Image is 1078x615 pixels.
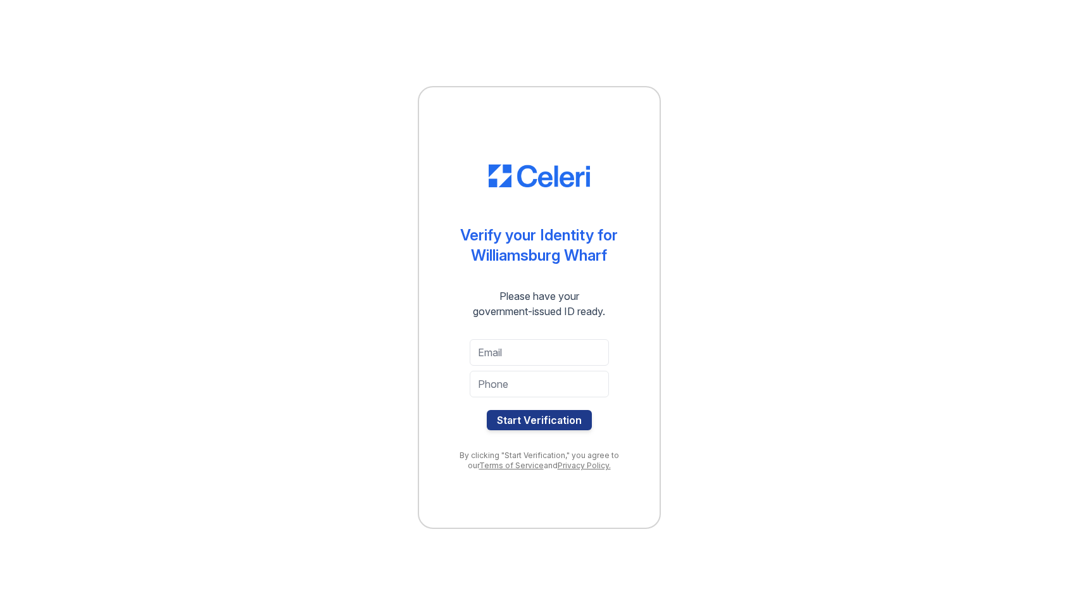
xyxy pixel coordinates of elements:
[444,450,634,471] div: By clicking "Start Verification," you agree to our and
[489,165,590,187] img: CE_Logo_Blue-a8612792a0a2168367f1c8372b55b34899dd931a85d93a1a3d3e32e68fde9ad4.png
[470,339,609,366] input: Email
[460,225,618,266] div: Verify your Identity for Williamsburg Wharf
[479,461,544,470] a: Terms of Service
[470,371,609,397] input: Phone
[558,461,611,470] a: Privacy Policy.
[487,410,592,430] button: Start Verification
[450,289,628,319] div: Please have your government-issued ID ready.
